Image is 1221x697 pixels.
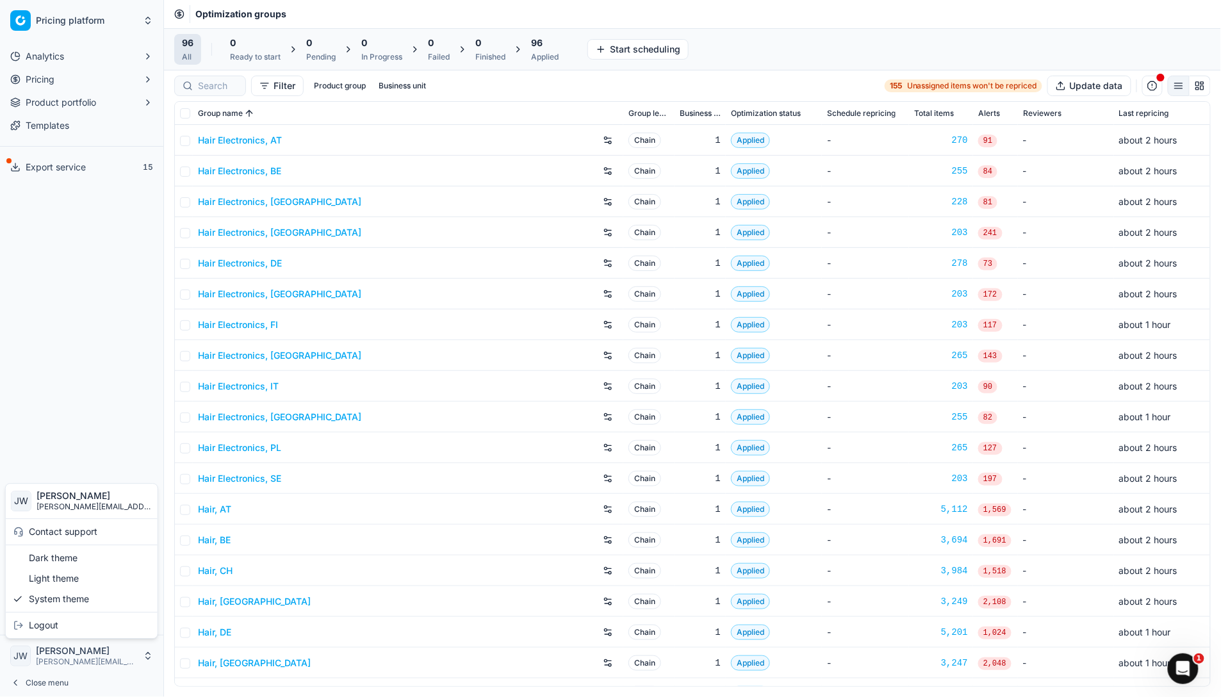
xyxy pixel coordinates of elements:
a: Hair Electronics, IT [198,380,279,393]
span: 0 [428,37,434,49]
span: Last repricing [1119,108,1169,119]
td: - [1018,309,1114,340]
div: 3,247 [914,657,968,669]
span: Alerts [978,108,1000,119]
span: Chain [628,194,661,209]
span: Chain [628,133,661,148]
span: about 2 hours [1119,196,1177,207]
div: 255 [914,411,968,423]
button: Business unit [373,78,431,94]
div: Applied [531,52,559,62]
div: 1 [680,257,721,270]
span: Chain [628,286,661,302]
td: - [822,648,909,678]
td: - [1018,463,1114,494]
div: 203 [914,226,968,239]
div: Pending [306,52,336,62]
div: Light theme [8,568,155,589]
span: 73 [978,258,997,270]
div: 203 [914,472,968,485]
td: - [1018,156,1114,186]
td: - [822,340,909,371]
span: [PERSON_NAME] [36,645,138,657]
div: Ready to start [230,52,281,62]
td: - [822,156,909,186]
a: Hair Electronics, [GEOGRAPHIC_DATA] [198,195,361,208]
td: - [1018,340,1114,371]
span: Applied [731,471,770,486]
span: Export service [26,161,86,174]
div: 1 [680,564,721,577]
a: Hair Electronics, FI [198,318,278,331]
div: 228 [914,195,968,208]
td: - [822,617,909,648]
span: Unassigned items won't be repriced [907,81,1037,91]
span: 197 [978,473,1003,486]
span: 84 [978,165,997,178]
span: Reviewers [1023,108,1061,119]
span: 0 [306,37,312,49]
span: 91 [978,135,997,147]
td: - [1018,248,1114,279]
div: 1 [680,380,721,393]
td: - [822,402,909,432]
span: Chain [628,317,661,332]
td: - [1018,432,1114,463]
td: - [1018,525,1114,555]
strong: 155 [890,81,902,91]
span: Applied [731,163,770,179]
div: 1 [680,657,721,669]
a: Hair, DE [198,626,231,639]
span: about 2 hours [1119,258,1177,268]
span: 96 [531,37,543,49]
div: 1 [680,441,721,454]
span: [PERSON_NAME][EMAIL_ADDRESS][DOMAIN_NAME] [36,657,138,667]
span: Chain [628,440,661,455]
td: - [1018,402,1114,432]
div: 1 [680,349,721,362]
span: about 1 hour [1119,657,1171,668]
span: about 2 hours [1119,288,1177,299]
td: - [822,279,909,309]
span: Total items [914,108,954,119]
div: 1 [680,626,721,639]
td: - [1018,186,1114,217]
td: - [822,309,909,340]
div: 265 [914,441,968,454]
span: about 2 hours [1119,227,1177,238]
td: - [1018,217,1114,248]
span: Chain [628,379,661,394]
span: Chain [628,225,661,240]
div: 1 [680,411,721,423]
span: Applied [731,563,770,578]
span: about 2 hours [1119,596,1177,607]
span: Close menu [26,678,69,688]
a: Hair Electronics, [GEOGRAPHIC_DATA] [198,288,361,300]
span: 117 [978,319,1003,332]
span: about 2 hours [1119,565,1177,576]
span: 1,569 [978,504,1012,516]
td: - [1018,494,1114,525]
span: 90 [978,381,997,393]
a: Hair, AT [198,503,231,516]
div: In Progress [361,52,402,62]
td: - [822,525,909,555]
td: - [822,494,909,525]
td: - [1018,555,1114,586]
td: - [1018,648,1114,678]
span: Chain [628,625,661,640]
a: Hair Electronics, [GEOGRAPHIC_DATA] [198,411,361,423]
td: - [1018,371,1114,402]
span: about 1 hour [1119,319,1171,330]
div: Failed [428,52,450,62]
div: 1 [680,318,721,331]
span: Business unit [680,108,721,119]
span: 241 [978,227,1003,240]
span: Applied [731,594,770,609]
div: 270 [914,134,968,147]
span: 1 [1194,653,1204,664]
div: 3,694 [914,534,968,546]
span: 2,048 [978,657,1012,670]
span: Chain [628,471,661,486]
div: 1 [680,503,721,516]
